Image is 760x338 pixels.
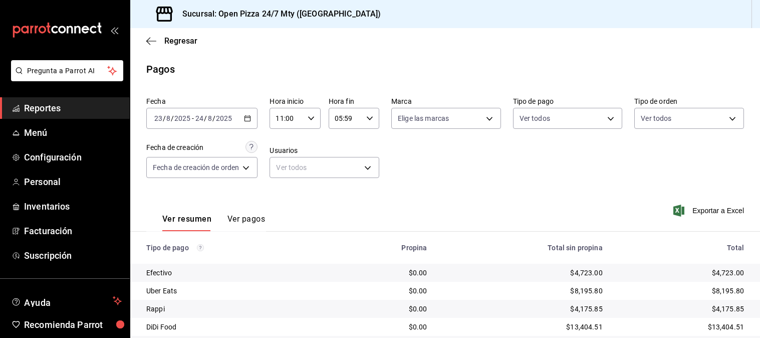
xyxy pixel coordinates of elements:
button: Ver pagos [227,214,265,231]
button: Pregunta a Parrot AI [11,60,123,81]
input: -- [195,114,204,122]
span: Regresar [164,36,197,46]
div: Fecha de creación [146,142,203,153]
span: / [212,114,215,122]
div: Total [619,244,744,252]
span: Personal [24,175,122,189]
label: Usuarios [270,147,379,154]
button: Ver resumen [162,214,211,231]
div: $0.00 [340,322,427,332]
div: Total sin propina [443,244,602,252]
div: Tipo de pago [146,244,324,252]
input: ---- [174,114,191,122]
span: Recomienda Parrot [24,318,122,331]
svg: Los pagos realizados con Pay y otras terminales son montos brutos. [197,244,204,251]
label: Tipo de orden [634,98,744,105]
div: $13,404.51 [619,322,744,332]
input: ---- [215,114,232,122]
div: navigation tabs [162,214,265,231]
a: Pregunta a Parrot AI [7,73,123,83]
span: Fecha de creación de orden [153,162,239,173]
span: Menú [24,126,122,139]
button: Exportar a Excel [675,205,744,217]
label: Marca [391,98,501,105]
span: Ver todos [520,113,550,123]
span: Elige las marcas [398,113,449,123]
span: / [204,114,207,122]
input: -- [207,114,212,122]
span: Ayuda [24,295,109,307]
span: Pregunta a Parrot AI [27,66,108,76]
div: DiDi Food [146,322,324,332]
input: -- [166,114,171,122]
span: Configuración [24,150,122,164]
span: / [171,114,174,122]
label: Fecha [146,98,258,105]
div: $0.00 [340,286,427,296]
input: -- [154,114,163,122]
div: $4,175.85 [619,304,744,314]
div: $0.00 [340,268,427,278]
div: Pagos [146,62,175,77]
span: Ver todos [641,113,671,123]
div: $8,195.80 [443,286,602,296]
button: Regresar [146,36,197,46]
span: Reportes [24,101,122,115]
div: Ver todos [270,157,379,178]
span: Inventarios [24,200,122,213]
div: Rappi [146,304,324,314]
h3: Sucursal: Open Pizza 24/7 Mty ([GEOGRAPHIC_DATA]) [174,8,381,20]
button: open_drawer_menu [110,26,118,34]
div: $4,175.85 [443,304,602,314]
span: Suscripción [24,249,122,262]
div: $4,723.00 [619,268,744,278]
div: $13,404.51 [443,322,602,332]
div: $0.00 [340,304,427,314]
span: Facturación [24,224,122,238]
label: Hora inicio [270,98,320,105]
div: $4,723.00 [443,268,602,278]
label: Hora fin [329,98,379,105]
span: / [163,114,166,122]
div: $8,195.80 [619,286,744,296]
div: Uber Eats [146,286,324,296]
div: Efectivo [146,268,324,278]
span: - [192,114,194,122]
div: Propina [340,244,427,252]
label: Tipo de pago [513,98,623,105]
